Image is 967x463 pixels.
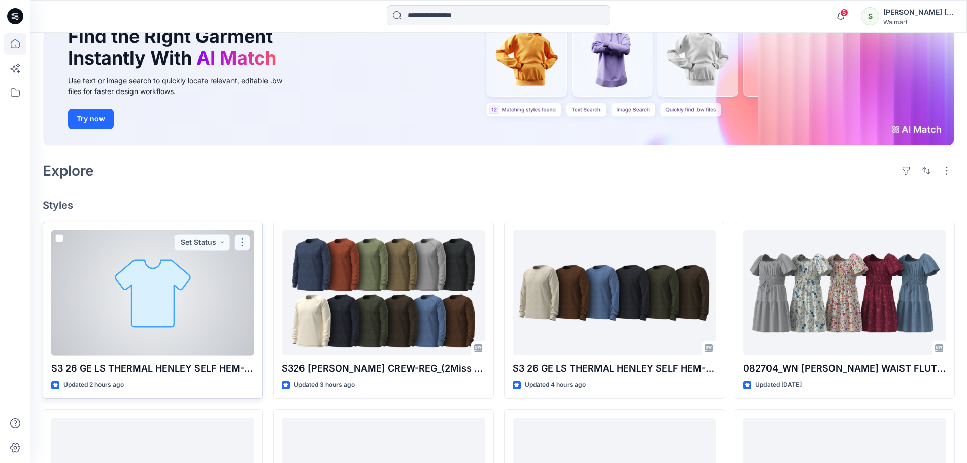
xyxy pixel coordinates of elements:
[68,109,114,129] button: Try now
[63,380,124,390] p: Updated 2 hours ago
[513,230,716,356] a: S3 26 GE LS THERMAL HENLEY SELF HEM-(REG)_(Parallel Knit Jersey)-Opt-2
[755,380,802,390] p: Updated [DATE]
[68,25,281,69] h1: Find the Right Garment Instantly With
[43,163,94,179] h2: Explore
[68,75,296,97] div: Use text or image search to quickly locate relevant, editable .bw files for faster design workflows.
[196,47,276,69] span: AI Match
[282,361,485,376] p: S326 [PERSON_NAME] CREW-REG_(2Miss Waffle)-Opt-2
[743,361,946,376] p: 082704_WN [PERSON_NAME] WAIST FLUTTER DRESS
[883,18,954,26] div: Walmart
[861,7,879,25] div: S​
[282,230,485,356] a: S326 RAGLON CREW-REG_(2Miss Waffle)-Opt-2
[840,9,848,17] span: 5
[51,361,254,376] p: S3 26 GE LS THERMAL HENLEY SELF HEM-(REG)_(2Miss Waffle)-Opt-1
[743,230,946,356] a: 082704_WN SS SMOCK WAIST FLUTTER DRESS
[43,199,955,211] h4: Styles
[51,230,254,356] a: S3 26 GE LS THERMAL HENLEY SELF HEM-(REG)_(2Miss Waffle)-Opt-1
[525,380,586,390] p: Updated 4 hours ago
[294,380,355,390] p: Updated 3 hours ago
[883,6,954,18] div: [PERSON_NAME] ​[PERSON_NAME]
[513,361,716,376] p: S3 26 GE LS THERMAL HENLEY SELF HEM-(REG)_(Parallel Knit Jersey)-Opt-2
